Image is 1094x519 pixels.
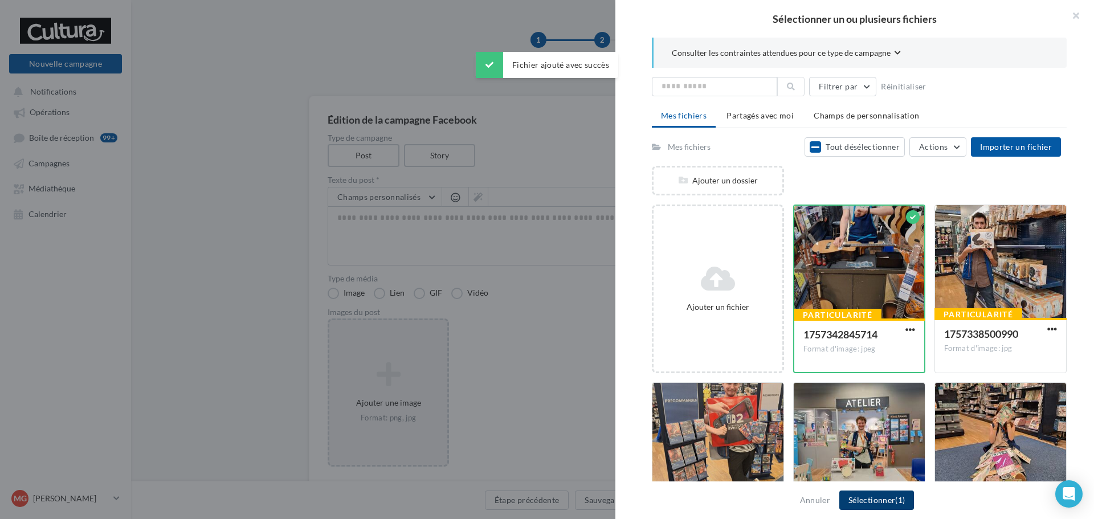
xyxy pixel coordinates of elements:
[794,309,881,321] div: Particularité
[944,328,1018,340] span: 1757338500990
[661,111,707,120] span: Mes fichiers
[919,142,948,152] span: Actions
[634,14,1076,24] h2: Sélectionner un ou plusieurs fichiers
[876,80,931,93] button: Réinitialiser
[658,301,778,313] div: Ajouter un fichier
[726,111,794,120] span: Partagés avec moi
[654,175,782,186] div: Ajouter un dossier
[1055,480,1083,508] div: Open Intercom Messenger
[909,137,966,157] button: Actions
[895,495,905,505] span: (1)
[839,491,914,510] button: Sélectionner(1)
[814,111,919,120] span: Champs de personnalisation
[980,142,1052,152] span: Importer un fichier
[944,344,1057,354] div: Format d'image: jpg
[668,141,711,153] div: Mes fichiers
[971,137,1061,157] button: Importer un fichier
[476,52,618,78] div: Fichier ajouté avec succès
[934,308,1022,321] div: Particularité
[672,47,891,59] span: Consulter les contraintes attendues pour ce type de campagne
[809,77,876,96] button: Filtrer par
[795,493,835,507] button: Annuler
[803,344,915,354] div: Format d'image: jpeg
[672,47,901,61] button: Consulter les contraintes attendues pour ce type de campagne
[805,137,905,157] button: Tout désélectionner
[803,328,877,341] span: 1757342845714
